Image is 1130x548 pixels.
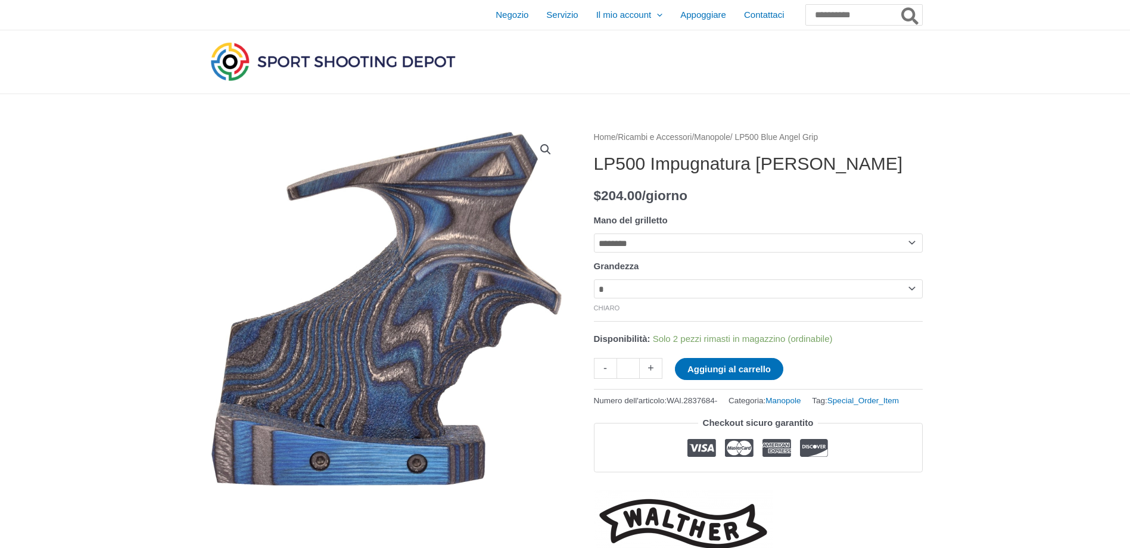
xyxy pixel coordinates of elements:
[208,39,458,83] img: Deposito di tiro sportivo
[640,358,662,379] a: +
[594,188,602,203] span: $
[594,304,620,312] a: Cancella opzioni
[618,133,692,142] a: Ricambi e Accessori
[812,393,899,408] span: Tag:
[698,415,818,431] legend: Checkout sicuro garantito
[667,396,717,405] span: WAl.2837684-
[675,358,783,380] button: Aggiungi al carrello
[208,130,565,487] img: LP500-blue-angel-grip-a
[827,396,899,405] a: Special_Order_Item
[594,130,923,145] nav: Pangrattato
[594,334,650,344] span: Disponibilità:
[594,358,617,379] a: -
[594,188,688,203] bdi: 204.00/giorno
[535,139,556,160] a: Visualizza la galleria di immagini a schermo intero
[594,215,668,225] label: Mano del grilletto
[594,393,718,408] span: Numero dell'articolo:
[899,5,922,25] button: Ricerca
[729,393,801,408] span: Categoria:
[694,133,730,142] a: Manopole
[765,396,801,405] a: Manopole
[653,334,833,344] span: Solo 2 pezzi rimasti in magazzino (ordinabile)
[594,261,639,271] label: Grandezza
[594,133,616,142] a: Home
[594,153,923,175] h1: LP500 Impugnatura [PERSON_NAME]
[617,358,640,379] input: Quantità del prodotto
